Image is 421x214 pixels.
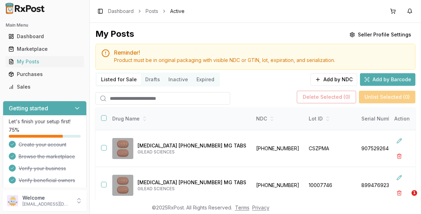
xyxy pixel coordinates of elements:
button: Sales [3,81,87,92]
p: [MEDICAL_DATA] [PHONE_NUMBER] MG TABS [138,179,246,186]
h5: Reminder! [114,50,409,55]
button: Edit [393,134,406,147]
p: [EMAIL_ADDRESS][DOMAIN_NAME] [22,201,71,207]
p: GILEAD SCIENCES [138,186,246,192]
button: Listed for Sale [97,74,141,85]
a: My Posts [6,55,84,68]
button: Dashboard [3,31,87,42]
button: Delete [393,187,406,199]
td: 899476923581 [357,167,410,204]
a: Terms [235,205,249,210]
a: Dashboard [6,30,84,43]
p: GILEAD SCIENCES [138,149,246,155]
button: Edit [393,171,406,184]
button: Marketplace [3,43,87,55]
td: 10007746 [305,167,357,204]
button: Purchases [3,69,87,80]
div: My Posts [95,28,134,41]
button: Drafts [141,74,164,85]
div: Dashboard [8,33,81,40]
button: Inactive [164,74,192,85]
td: CSZPMA [305,130,357,167]
div: Marketplace [8,46,81,53]
a: Posts [146,8,158,15]
button: Add by Barcode [360,73,415,86]
div: NDC [256,115,300,122]
p: [MEDICAL_DATA] [PHONE_NUMBER] MG TABS [138,142,246,149]
div: Purchases [8,71,81,78]
img: Biktarvy 50-200-25 MG TABS [112,175,133,196]
span: 1 [412,190,417,196]
button: My Posts [3,56,87,67]
td: [PHONE_NUMBER] [252,130,305,167]
iframe: Intercom live chat [397,190,414,207]
div: Drug Name [112,115,246,122]
a: Sales [6,81,84,93]
span: Verify beneficial owners [19,177,75,184]
button: Expired [192,74,219,85]
img: User avatar [7,195,18,206]
nav: breadcrumb [108,8,185,15]
div: Lot ID [309,115,353,122]
a: Dashboard [108,8,134,15]
a: Marketplace [6,43,84,55]
td: 907529264109 [357,130,410,167]
img: Biktarvy 50-200-25 MG TABS [112,138,133,159]
h2: Main Menu [6,22,84,28]
td: [PHONE_NUMBER] [252,167,305,204]
span: Create your account [19,141,66,148]
div: My Posts [8,58,81,65]
span: Active [170,8,185,15]
div: Serial Number [361,115,406,122]
button: Seller Profile Settings [345,28,415,41]
img: RxPost Logo [3,3,48,14]
p: Let's finish your setup first! [9,118,81,125]
button: Delete [393,150,406,163]
p: Welcome [22,194,71,201]
th: Action [389,108,415,130]
h3: Getting started [9,104,48,112]
div: Product must be in original packaging with visible NDC or GTIN, lot, expiration, and serialization. [114,57,409,64]
span: Verify your business [19,165,66,172]
div: Sales [8,83,81,90]
a: Privacy [252,205,269,210]
button: Add by NDC [310,73,357,86]
span: 75 % [9,126,19,133]
a: Purchases [6,68,84,81]
span: Browse the marketplace [19,153,75,160]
